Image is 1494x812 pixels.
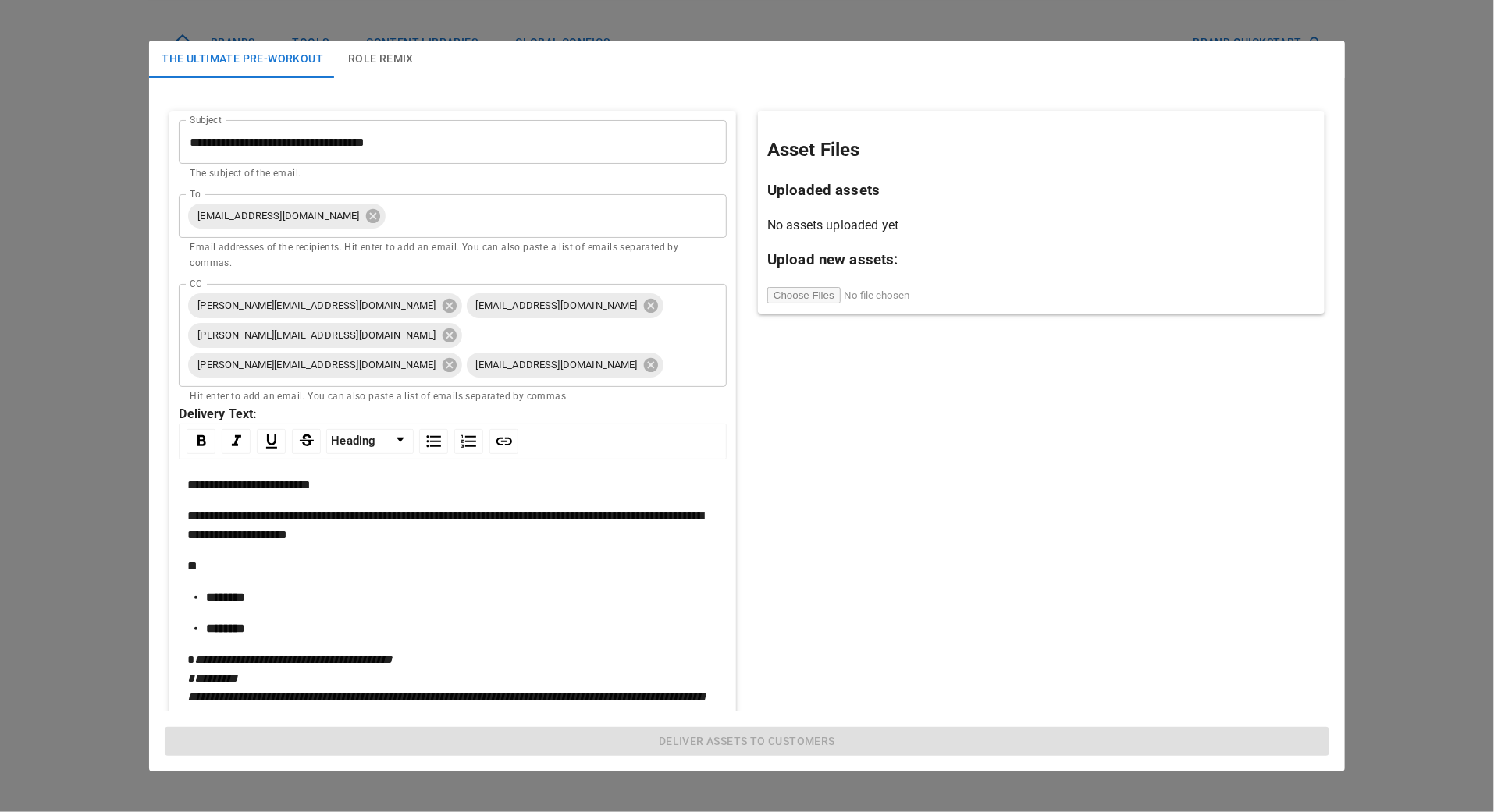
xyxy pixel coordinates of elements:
[324,429,416,454] div: rdw-block-control
[190,166,716,182] p: The subject of the email.
[767,179,1315,201] h3: Uploaded assets
[190,277,201,290] label: CC
[257,429,286,454] div: Underline
[190,187,201,200] label: To
[467,353,663,378] div: [EMAIL_ADDRESS][DOMAIN_NAME]
[179,424,727,738] div: rdw-wrapper
[222,429,251,454] div: Italic
[326,429,414,454] div: rdw-dropdown
[767,136,1315,164] h2: Asset Files
[467,296,647,314] span: [EMAIL_ADDRESS][DOMAIN_NAME]
[149,41,336,78] button: The ultimate pre-workout
[416,429,486,454] div: rdw-list-control
[188,293,461,318] div: [PERSON_NAME][EMAIL_ADDRESS][DOMAIN_NAME]
[190,240,716,271] p: Email addresses of the recipients. Hit enter to add an email. You can also paste a list of emails...
[188,326,445,344] span: [PERSON_NAME][EMAIL_ADDRESS][DOMAIN_NAME]
[292,429,321,454] div: Strikethrough
[767,216,1315,235] p: No assets uploaded yet
[486,429,521,454] div: rdw-link-control
[419,429,448,454] div: Unordered
[187,476,719,725] div: rdw-editor
[179,424,727,459] div: rdw-toolbar
[327,430,413,453] a: Block Type
[188,356,445,374] span: [PERSON_NAME][EMAIL_ADDRESS][DOMAIN_NAME]
[467,293,663,318] div: [EMAIL_ADDRESS][DOMAIN_NAME]
[188,353,461,378] div: [PERSON_NAME][EMAIL_ADDRESS][DOMAIN_NAME]
[454,429,483,454] div: Ordered
[489,429,518,454] div: Link
[187,429,215,454] div: Bold
[179,406,257,421] strong: Delivery Text:
[190,113,222,126] label: Subject
[467,356,647,374] span: [EMAIL_ADDRESS][DOMAIN_NAME]
[188,323,461,348] div: [PERSON_NAME][EMAIL_ADDRESS][DOMAIN_NAME]
[767,249,1315,271] h3: Upload new assets:
[190,389,716,405] p: Hit enter to add an email. You can also paste a list of emails separated by commas.
[188,204,385,229] div: [EMAIL_ADDRESS][DOMAIN_NAME]
[183,429,324,454] div: rdw-inline-control
[188,296,445,314] span: [PERSON_NAME][EMAIL_ADDRESS][DOMAIN_NAME]
[336,41,426,78] button: Role Remix
[188,207,368,225] span: [EMAIL_ADDRESS][DOMAIN_NAME]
